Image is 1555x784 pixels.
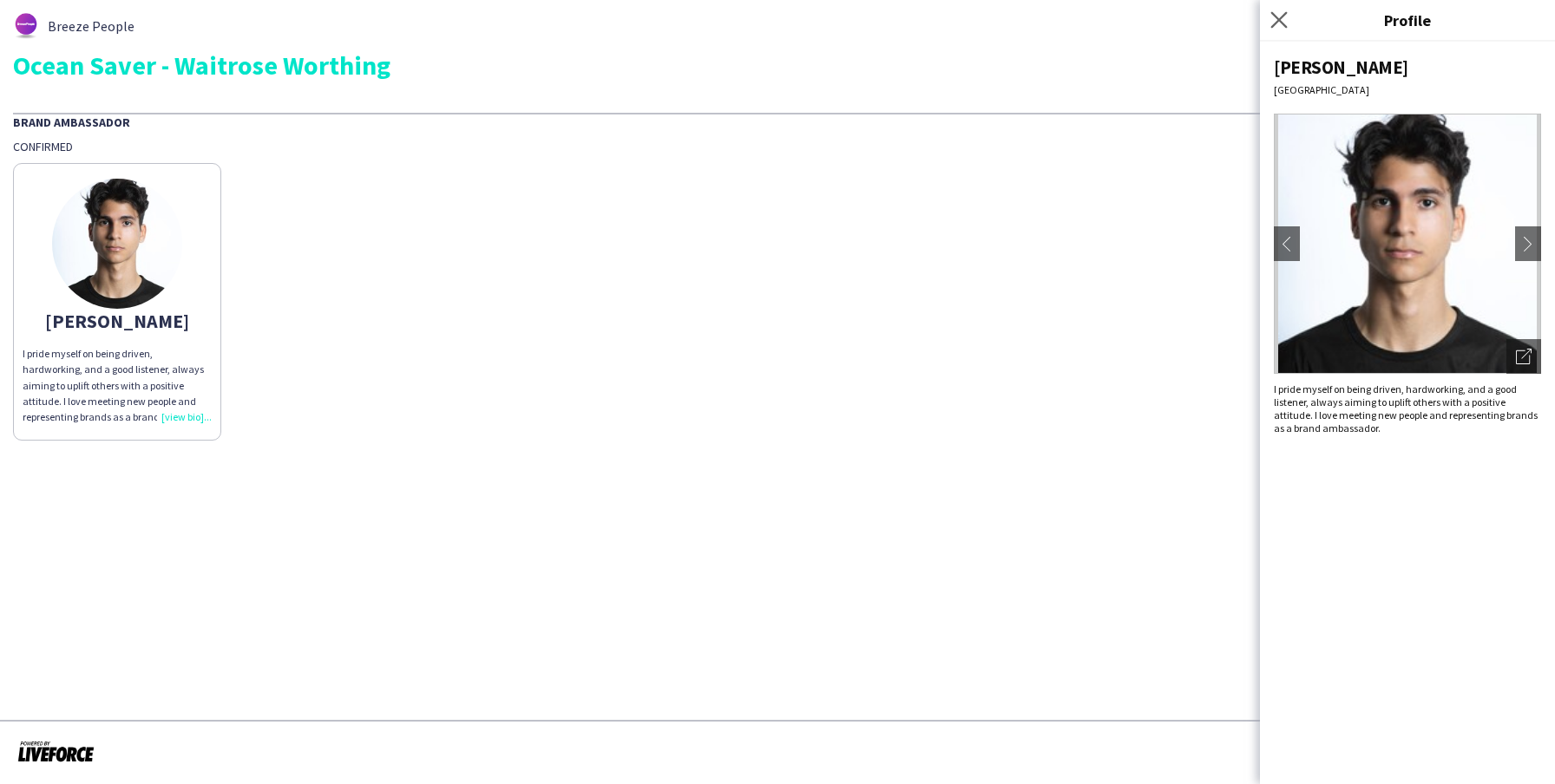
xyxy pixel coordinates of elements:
[13,139,1542,154] div: Confirmed
[52,179,182,309] img: thumb-6717ed70ec027.jpeg
[48,18,135,34] span: Breeze People
[1274,83,1541,96] div: [GEOGRAPHIC_DATA]
[13,113,1542,130] div: Brand Ambassador
[1274,56,1541,79] div: [PERSON_NAME]
[1260,9,1555,31] h3: Profile
[17,739,95,763] img: Powered by Liveforce
[23,313,212,329] div: [PERSON_NAME]
[23,347,204,439] span: I pride myself on being driven, hardworking, and a good listener, always aiming to uplift others ...
[1274,114,1541,374] img: Crew avatar or photo
[13,52,1542,78] div: Ocean Saver - Waitrose Worthing
[13,13,39,39] img: thumb-62876bd588459.png
[1506,339,1541,374] div: Open photos pop-in
[1274,382,1538,434] span: I pride myself on being driven, hardworking, and a good listener, always aiming to uplift others ...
